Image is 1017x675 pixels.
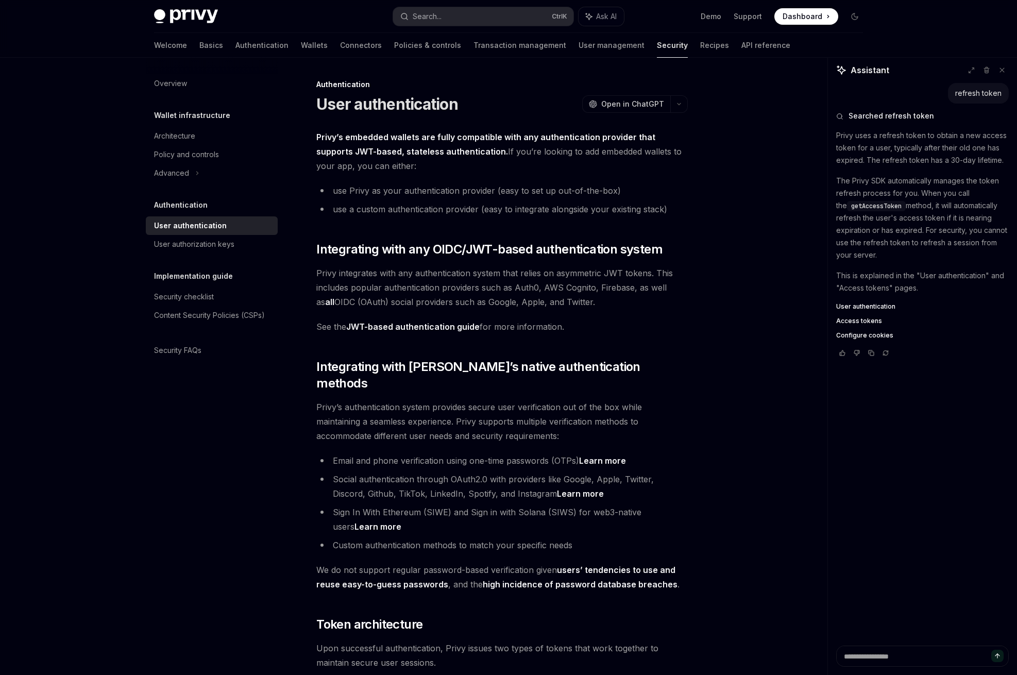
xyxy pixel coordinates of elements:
div: Architecture [154,130,195,142]
span: Upon successful authentication, Privy issues two types of tokens that work together to maintain s... [316,641,688,670]
div: Content Security Policies (CSPs) [154,309,265,322]
span: Privy integrates with any authentication system that relies on asymmetric JWT tokens. This includ... [316,266,688,309]
a: Welcome [154,33,187,58]
a: Security [657,33,688,58]
li: use Privy as your authentication provider (easy to set up out-of-the-box) [316,183,688,198]
a: User authentication [146,216,278,235]
a: Security checklist [146,288,278,306]
a: Learn more [557,488,604,499]
strong: all [325,297,334,307]
a: Authentication [235,33,289,58]
span: Searched refresh token [849,111,934,121]
a: Learn more [579,455,626,466]
span: Dashboard [783,11,822,22]
p: Privy uses a refresh token to obtain a new access token for a user, typically after their old one... [836,129,1009,166]
a: User authorization keys [146,235,278,254]
a: Dashboard [774,8,838,25]
div: Overview [154,77,187,90]
p: The Privy SDK automatically manages the token refresh process for you. When you call the method, ... [836,175,1009,261]
a: Transaction management [473,33,566,58]
span: Ctrl K [552,12,567,21]
li: Email and phone verification using one-time passwords (OTPs) [316,453,688,468]
div: Policy and controls [154,148,219,161]
span: Ask AI [596,11,617,22]
h5: Wallet infrastructure [154,109,230,122]
h5: Implementation guide [154,270,233,282]
a: User management [579,33,645,58]
span: getAccessToken [851,202,902,210]
a: Recipes [700,33,729,58]
img: dark logo [154,9,218,24]
div: User authorization keys [154,238,234,250]
a: Overview [146,74,278,93]
button: Open in ChatGPT [582,95,670,113]
span: Token architecture [316,616,422,633]
a: JWT-based authentication guide [346,322,480,332]
p: This is explained in the "User authentication" and "Access tokens" pages. [836,269,1009,294]
a: Demo [701,11,721,22]
a: Learn more [354,521,401,532]
button: Searched refresh token [836,111,1009,121]
a: Configure cookies [836,331,1009,340]
div: Security FAQs [154,344,201,357]
a: Security FAQs [146,341,278,360]
div: Authentication [316,79,688,90]
div: Security checklist [154,291,214,303]
span: Configure cookies [836,331,893,340]
span: Open in ChatGPT [601,99,664,109]
a: Access tokens [836,317,1009,325]
a: User authentication [836,302,1009,311]
span: User authentication [836,302,895,311]
button: Toggle dark mode [846,8,863,25]
li: Sign In With Ethereum (SIWE) and Sign in with Solana (SIWS) for web3-native users [316,505,688,534]
a: Support [734,11,762,22]
button: Search...CtrlK [393,7,573,26]
span: See the for more information. [316,319,688,334]
a: Architecture [146,127,278,145]
h1: User authentication [316,95,458,113]
div: User authentication [154,220,227,232]
button: Ask AI [579,7,624,26]
span: Access tokens [836,317,882,325]
a: high incidence of password database breaches [483,579,677,590]
span: Integrating with any OIDC/JWT-based authentication system [316,241,663,258]
div: refresh token [955,88,1002,98]
h5: Authentication [154,199,208,211]
strong: Privy’s embedded wallets are fully compatible with any authentication provider that supports JWT-... [316,132,655,157]
span: If you’re looking to add embedded wallets to your app, you can either: [316,130,688,173]
a: Policy and controls [146,145,278,164]
a: Basics [199,33,223,58]
span: Integrating with [PERSON_NAME]’s native authentication methods [316,359,688,392]
li: use a custom authentication provider (easy to integrate alongside your existing stack) [316,202,688,216]
button: Send message [991,650,1004,662]
a: Policies & controls [394,33,461,58]
li: Custom authentication methods to match your specific needs [316,538,688,552]
div: Advanced [154,167,189,179]
span: We do not support regular password-based verification given , and the . [316,563,688,592]
a: Content Security Policies (CSPs) [146,306,278,325]
a: Wallets [301,33,328,58]
span: Assistant [851,64,889,76]
a: API reference [741,33,790,58]
div: Search... [413,10,442,23]
li: Social authentication through OAuth2.0 with providers like Google, Apple, Twitter, Discord, Githu... [316,472,688,501]
a: Connectors [340,33,382,58]
span: Privy’s authentication system provides secure user verification out of the box while maintaining ... [316,400,688,443]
